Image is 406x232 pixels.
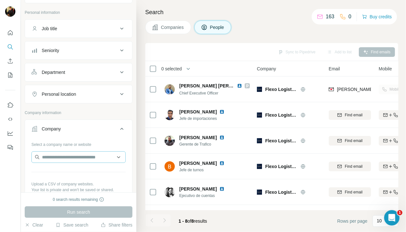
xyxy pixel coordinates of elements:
[165,84,175,94] img: Avatar
[5,6,15,17] img: Avatar
[257,138,262,143] img: Logo of Flexo Logistics
[377,218,382,224] p: 10
[165,110,175,120] img: Avatar
[25,222,43,228] button: Clear
[179,134,217,141] span: [PERSON_NAME]
[329,136,371,146] button: Find email
[42,47,59,54] div: Seniority
[5,55,15,67] button: Enrich CSV
[179,141,232,147] span: Gerente de Trafico
[5,142,15,153] button: Feedback
[210,24,225,31] span: People
[219,186,224,192] img: LinkedIn logo
[179,109,217,114] span: [PERSON_NAME]
[188,219,191,224] span: of
[397,210,402,215] span: 1
[219,161,224,166] img: LinkedIn logo
[25,21,132,36] button: Job title
[219,135,224,140] img: LinkedIn logo
[329,110,371,120] button: Find email
[25,10,132,15] p: Personal information
[257,190,262,195] img: Logo of Flexo Logistics
[53,197,105,202] div: 0 search results remaining
[179,186,217,192] span: [PERSON_NAME]
[25,121,132,139] button: Company
[345,189,362,195] span: Find email
[179,91,218,95] span: Chief Executive Officer
[257,66,276,72] span: Company
[265,86,297,93] span: Flexo Logistics
[179,219,207,224] span: results
[329,86,334,93] img: provider findymail logo
[179,160,217,166] span: [PERSON_NAME]
[345,164,362,169] span: Find email
[345,138,362,144] span: Find email
[25,65,132,80] button: Department
[219,109,224,114] img: LinkedIn logo
[337,218,368,224] span: Rows per page
[5,27,15,39] button: Quick start
[25,110,132,116] p: Company information
[5,128,15,139] button: Dashboard
[379,66,392,72] span: Mobile
[179,219,188,224] span: 1 - 8
[42,69,65,76] div: Department
[265,189,297,195] span: Flexo Logistics
[25,43,132,58] button: Seniority
[165,187,175,197] img: Avatar
[265,163,297,170] span: Flexo Logistics
[25,86,132,102] button: Personal location
[101,222,132,228] button: Share filters
[5,41,15,53] button: Search
[5,113,15,125] button: Use Surfe API
[329,66,340,72] span: Email
[329,162,371,171] button: Find email
[349,13,351,21] p: 0
[55,222,88,228] button: Save search
[5,99,15,111] button: Use Surfe on LinkedIn
[5,69,15,81] button: My lists
[161,66,182,72] span: 0 selected
[257,112,262,118] img: Logo of Flexo Logistics
[165,136,175,146] img: Avatar
[265,138,297,144] span: Flexo Logistics
[42,91,76,97] div: Personal location
[161,24,184,31] span: Companies
[329,187,371,197] button: Find email
[362,12,392,21] button: Buy credits
[31,181,126,187] p: Upload a CSV of company websites.
[265,112,297,118] span: Flexo Logistics
[179,193,232,199] span: Ejecutivo de cuentas
[326,13,334,21] p: 163
[384,210,400,226] iframe: Intercom live chat
[257,164,262,169] img: Logo of Flexo Logistics
[237,83,242,88] img: LinkedIn logo
[42,126,61,132] div: Company
[31,139,126,147] div: Select a company name or website
[345,112,362,118] span: Find email
[257,87,262,92] img: Logo of Flexo Logistics
[165,161,175,172] img: Avatar
[179,83,256,88] span: [PERSON_NAME] [PERSON_NAME]
[191,219,194,224] span: 8
[42,25,57,32] div: Job title
[179,167,232,173] span: Jefe de turnos
[179,116,232,121] span: Jefe de importaciones
[145,8,398,17] h4: Search
[31,187,126,193] p: Your list is private and won't be saved or shared.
